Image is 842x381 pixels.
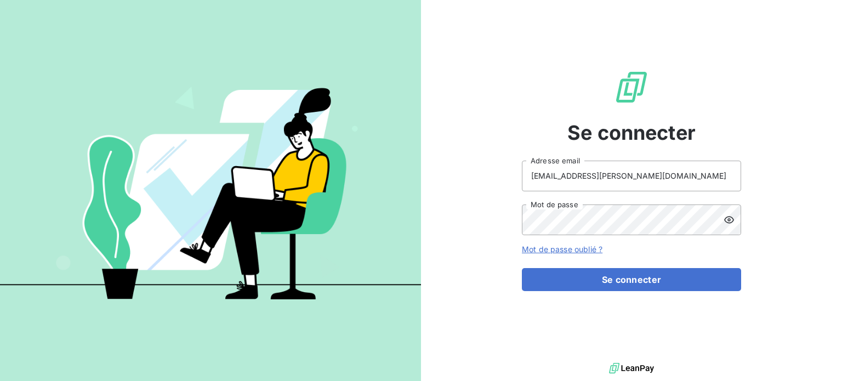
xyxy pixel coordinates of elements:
[567,118,696,147] span: Se connecter
[522,268,741,291] button: Se connecter
[522,161,741,191] input: placeholder
[609,360,654,377] img: logo
[614,70,649,105] img: Logo LeanPay
[522,244,602,254] a: Mot de passe oublié ?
